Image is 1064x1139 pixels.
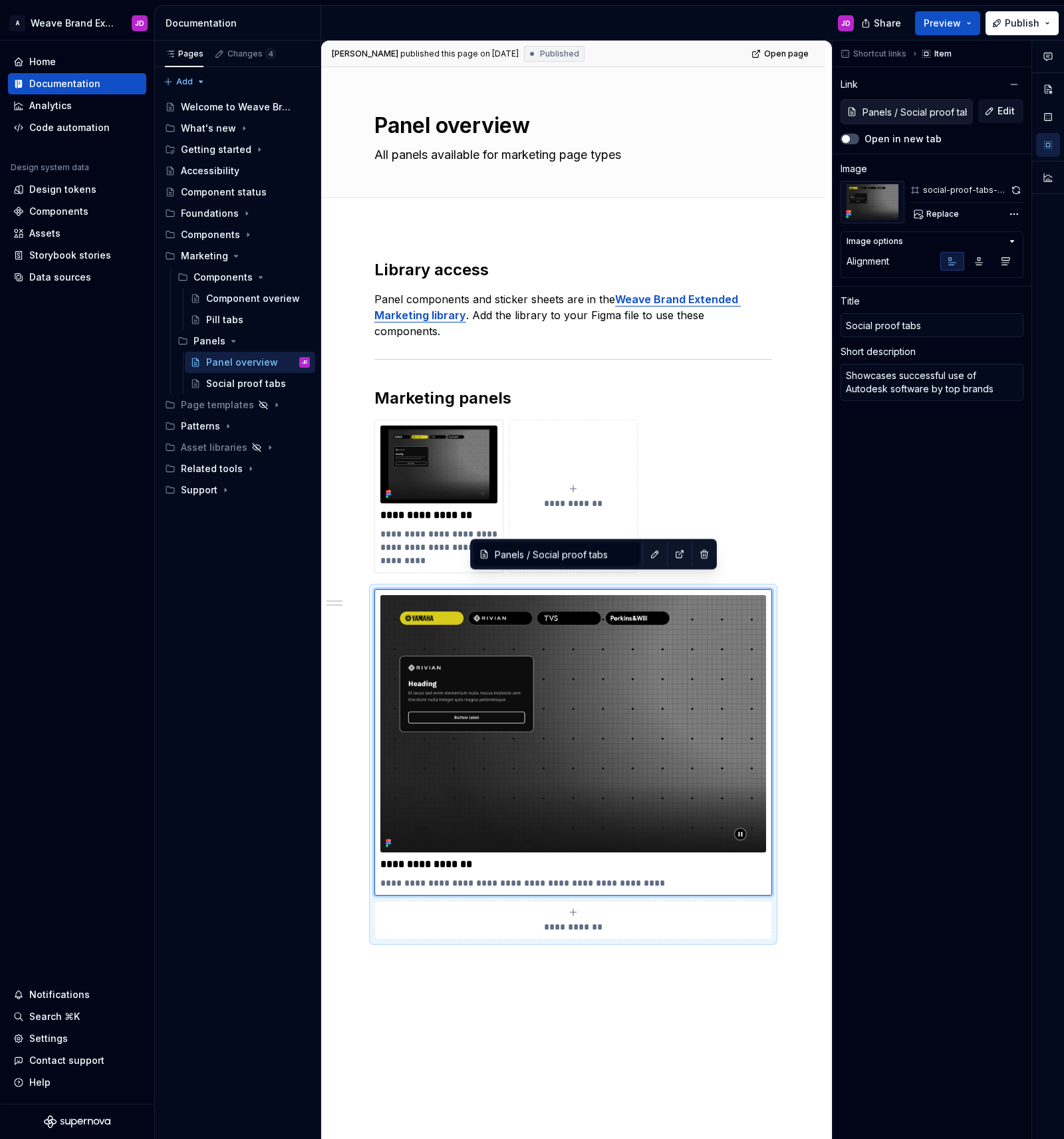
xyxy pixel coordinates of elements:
button: AWeave Brand ExtendedJD [3,9,152,37]
button: Notifications [8,984,146,1005]
div: Components [29,205,88,218]
div: Accessibility [181,164,239,178]
div: Page templates [181,398,254,412]
a: Data sources [8,267,146,288]
span: Add [176,76,193,87]
span: 4 [265,49,276,59]
div: What's new [181,122,236,135]
div: Panel overview [206,356,278,369]
button: Edit [978,99,1023,123]
a: Home [8,51,146,72]
button: Replace [910,205,965,223]
img: 98f7fd83-f2fd-47b3-bf42-e902e682d813.png [380,426,497,503]
div: Component status [181,186,267,199]
div: Assets [29,227,61,240]
div: Related tools [181,462,243,475]
div: Pill tabs [206,313,243,326]
p: Panel components and sticker sheets are in the . Add the library to your Figma file to use these ... [374,291,772,339]
div: Page tree [160,96,315,501]
div: Image options [847,236,903,247]
div: Foundations [181,207,239,220]
span: Publish [1005,17,1039,30]
span: Preview [924,17,961,30]
a: Pill tabs [185,309,315,330]
div: Image [841,162,867,176]
span: Open page [764,49,809,59]
div: Support [160,479,315,501]
div: Link [841,78,858,91]
button: Share [855,11,910,35]
a: Documentation [8,73,146,94]
div: Contact support [29,1054,104,1067]
button: Help [8,1072,146,1093]
span: Edit [997,104,1015,118]
div: social-proof-tabs-thumb-big [923,185,1007,195]
a: Storybook stories [8,245,146,266]
div: Alignment [847,255,889,268]
h2: Marketing panels [374,388,772,409]
div: Home [29,55,56,68]
div: Asset libraries [160,437,315,458]
a: Panel overviewJD [185,352,315,373]
div: Documentation [29,77,100,90]
div: Getting started [160,139,315,160]
button: Contact support [8,1050,146,1071]
svg: Supernova Logo [44,1115,110,1128]
div: Changes [227,49,276,59]
div: Storybook stories [29,249,111,262]
button: Publish [986,11,1059,35]
button: Add [160,72,209,91]
div: Support [181,483,217,497]
label: Open in new tab [864,132,942,146]
div: Notifications [29,988,90,1001]
div: Settings [29,1032,68,1045]
div: Code automation [29,121,110,134]
input: Add title [841,313,1023,337]
div: Documentation [166,17,315,30]
span: [PERSON_NAME] [332,49,398,59]
div: Foundations [160,203,315,224]
a: Open page [747,45,815,63]
a: Design tokens [8,179,146,200]
div: Asset libraries [181,441,247,454]
div: Components [160,224,315,245]
button: Shortcut links [837,45,912,63]
a: Code automation [8,117,146,138]
div: Social proof tabs [206,377,286,390]
div: A [9,15,25,31]
textarea: Panel overview [372,110,769,142]
div: Panels [194,334,225,348]
div: Components [172,267,315,288]
div: Design system data [11,162,89,173]
a: Assets [8,223,146,244]
div: Panels [172,330,315,352]
span: Shortcut links [853,49,906,59]
img: fd0b4937-443b-4be3-be96-80acfae1949b.png [841,181,904,223]
a: Components [8,201,146,222]
a: Social proof tabs [185,373,315,394]
div: Search ⌘K [29,1010,80,1023]
button: Preview [915,11,980,35]
div: Components [181,228,240,241]
div: Getting started [181,143,251,156]
span: Published [540,49,579,59]
div: Page templates [160,394,315,416]
a: Settings [8,1028,146,1049]
div: Marketing [160,245,315,267]
a: Welcome to Weave Brand Extended [160,96,315,118]
div: Help [29,1076,51,1089]
div: Weave Brand Extended [31,17,116,30]
a: Accessibility [160,160,315,182]
div: Analytics [29,99,72,112]
div: Component overiew [206,292,300,305]
textarea: Showcases successful use of Autodesk software by top brands [841,364,1023,401]
div: Marketing [181,249,228,263]
div: JD [302,356,307,369]
div: Data sources [29,271,91,284]
div: JD [135,18,144,29]
div: Design tokens [29,183,96,196]
span: Share [874,17,901,30]
div: Pages [165,49,203,59]
h2: Library access [374,259,772,281]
